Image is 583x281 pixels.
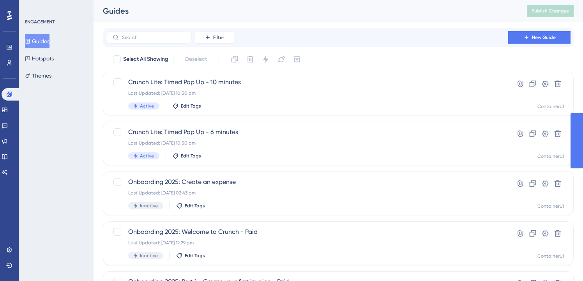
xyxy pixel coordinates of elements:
[128,90,486,96] div: Last Updated: [DATE] 10:50 am
[128,177,486,187] span: Onboarding 2025: Create an expense
[181,103,201,109] span: Edit Tags
[508,31,571,44] button: New Guide
[527,5,574,17] button: Publish Changes
[181,153,201,159] span: Edit Tags
[185,55,207,64] span: Deselect
[25,51,54,65] button: Hotspots
[122,35,185,40] input: Search
[128,127,486,137] span: Crunch Lite: Timed Pop Up - 6 minutes
[25,69,51,83] button: Themes
[532,34,556,41] span: New Guide
[25,19,55,25] div: ENGAGEMENT
[550,250,574,274] iframe: UserGuiding AI Assistant Launcher
[25,34,49,48] button: Guides
[172,103,201,109] button: Edit Tags
[128,227,486,237] span: Onboarding 2025: Welcome to Crunch - Paid
[176,203,205,209] button: Edit Tags
[103,5,507,16] div: Guides
[140,253,158,259] span: Inactive
[176,253,205,259] button: Edit Tags
[185,253,205,259] span: Edit Tags
[537,253,564,259] div: ContainerUI
[178,52,214,66] button: Deselect
[213,34,224,41] span: Filter
[128,240,486,246] div: Last Updated: [DATE] 12:29 pm
[123,55,168,64] span: Select All Showing
[172,153,201,159] button: Edit Tags
[537,103,564,110] div: ContainerUI
[128,190,486,196] div: Last Updated: [DATE] 02:43 pm
[140,103,154,109] span: Active
[537,153,564,159] div: ContainerUI
[140,153,154,159] span: Active
[532,8,569,14] span: Publish Changes
[128,78,486,87] span: Crunch Lite: Timed Pop Up - 10 minutes
[537,203,564,209] div: ContainerUI
[140,203,158,209] span: Inactive
[185,203,205,209] span: Edit Tags
[195,31,234,44] button: Filter
[128,140,486,146] div: Last Updated: [DATE] 10:50 am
